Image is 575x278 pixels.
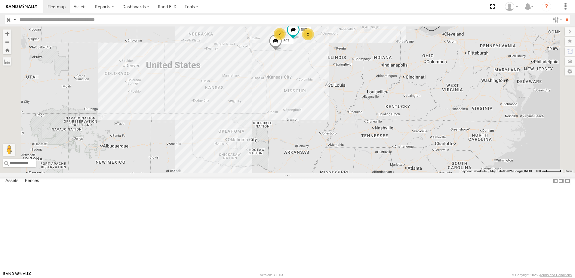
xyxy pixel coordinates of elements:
span: Map data ©2025 Google, INEGI [490,169,532,173]
a: Visit our Website [3,272,31,278]
label: Search Query [13,15,17,24]
span: 100 km [536,169,546,173]
div: Version: 305.03 [260,273,283,277]
i: ? [542,2,551,11]
label: Dock Summary Table to the Left [552,177,558,185]
label: Measure [3,57,11,66]
button: Zoom Home [3,46,11,54]
span: 597 [283,39,289,43]
button: Zoom in [3,29,11,38]
span: 587 [301,28,307,32]
label: Fences [22,177,42,185]
label: Hide Summary Table [564,177,570,185]
label: Assets [2,177,21,185]
img: rand-logo.svg [6,5,37,9]
div: © Copyright 2025 - [512,273,572,277]
label: Map Settings [565,67,575,76]
button: Map Scale: 100 km per 47 pixels [534,169,563,173]
div: Tim Zylstra [503,2,520,11]
label: Search Filter Options [550,15,563,24]
label: Dock Summary Table to the Right [558,177,564,185]
button: Keyboard shortcuts [461,169,487,173]
div: 2 [274,28,286,40]
a: Terms [566,170,572,172]
button: Zoom out [3,38,11,46]
button: Drag Pegman onto the map to open Street View [3,144,15,156]
div: 2 [302,28,314,40]
a: Terms and Conditions [540,273,572,277]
